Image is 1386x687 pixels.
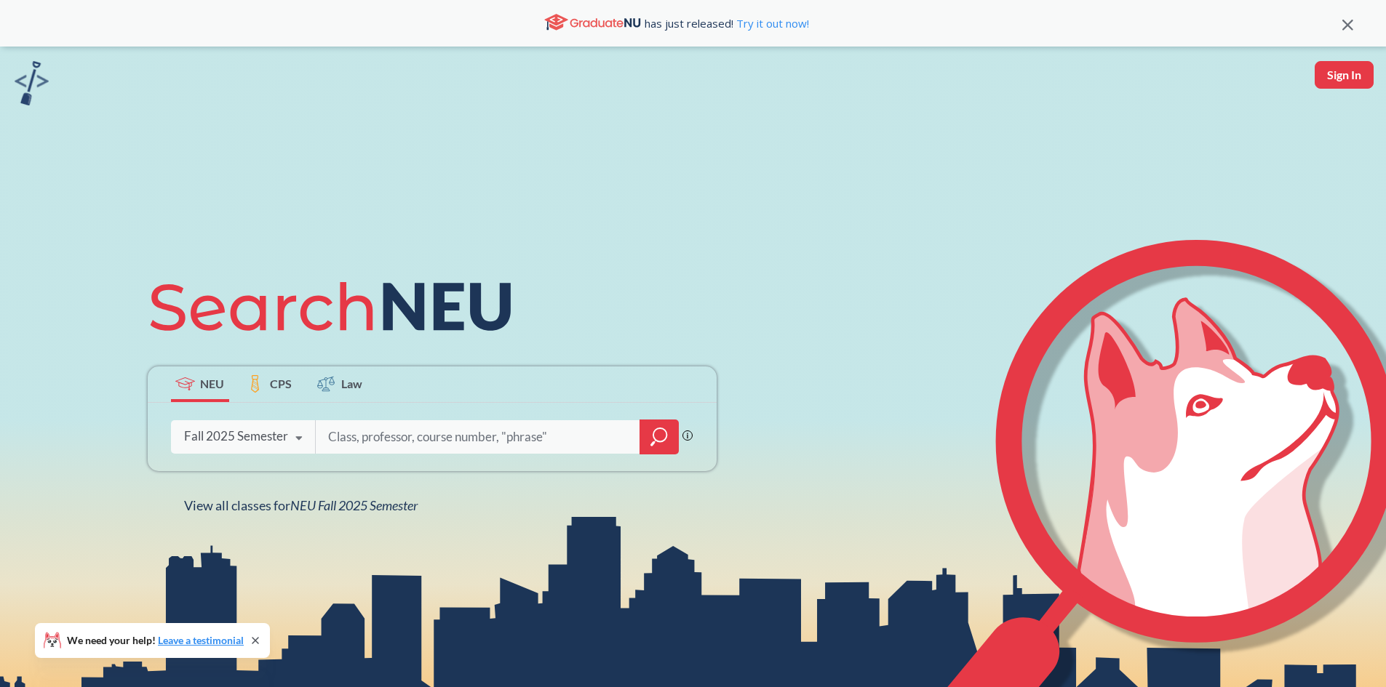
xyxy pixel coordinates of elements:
[733,16,809,31] a: Try it out now!
[270,375,292,392] span: CPS
[1315,61,1374,89] button: Sign In
[290,497,418,513] span: NEU Fall 2025 Semester
[67,635,244,646] span: We need your help!
[640,419,679,454] div: magnifying glass
[184,497,418,513] span: View all classes for
[158,634,244,646] a: Leave a testimonial
[327,422,629,452] input: Class, professor, course number, "phrase"
[341,375,362,392] span: Law
[200,375,224,392] span: NEU
[650,427,668,447] svg: magnifying glass
[15,61,49,110] a: sandbox logo
[184,428,288,444] div: Fall 2025 Semester
[645,15,809,31] span: has just released!
[15,61,49,105] img: sandbox logo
